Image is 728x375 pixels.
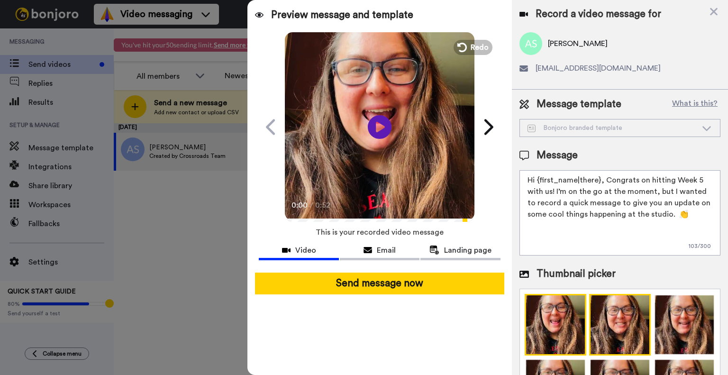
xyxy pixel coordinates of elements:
[525,294,586,356] img: 9k=
[377,245,396,256] span: Email
[315,200,332,211] span: 0:52
[310,200,313,211] span: /
[654,294,715,356] img: 2Q==
[536,63,661,74] span: [EMAIL_ADDRESS][DOMAIN_NAME]
[316,222,444,243] span: This is your recorded video message
[589,294,651,356] img: 2Q==
[537,267,616,281] span: Thumbnail picker
[537,148,578,163] span: Message
[669,97,720,111] button: What is this?
[295,245,316,256] span: Video
[444,245,491,256] span: Landing page
[537,97,621,111] span: Message template
[528,125,536,132] img: Message-temps.svg
[291,200,308,211] span: 0:00
[255,273,504,294] button: Send message now
[528,123,697,133] div: Bonjoro branded template
[519,170,720,256] textarea: Hi {first_name|there}, Congrats on hitting Week 5 with us! I’m on the go at the moment, but I wan...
